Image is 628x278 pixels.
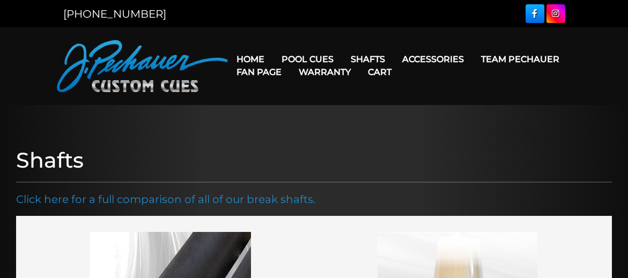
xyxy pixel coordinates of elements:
[290,58,359,86] a: Warranty
[228,46,273,73] a: Home
[342,46,394,73] a: Shafts
[394,46,472,73] a: Accessories
[16,148,612,173] h1: Shafts
[273,46,342,73] a: Pool Cues
[57,40,228,92] img: Pechauer Custom Cues
[359,58,400,86] a: Cart
[63,7,166,20] a: [PHONE_NUMBER]
[16,193,315,206] a: Click here for a full comparison of all of our break shafts.
[472,46,568,73] a: Team Pechauer
[228,58,290,86] a: Fan Page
